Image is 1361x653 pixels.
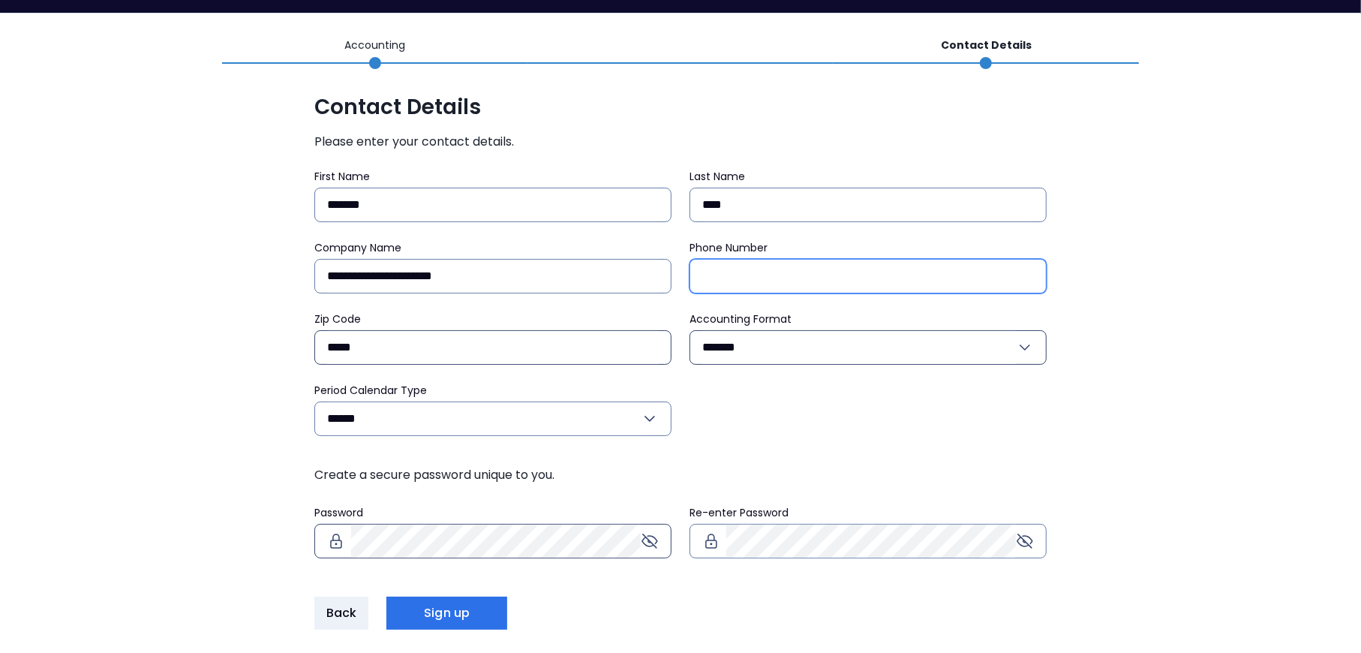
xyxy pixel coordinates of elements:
span: Sign up [424,604,470,622]
span: Period Calendar Type [314,383,427,398]
span: Zip Code [314,311,361,326]
span: Back [326,604,356,622]
span: Re-enter Password [690,505,789,520]
span: First Name [314,169,370,184]
button: Back [314,597,368,630]
p: Contact Details [941,38,1032,53]
span: Please enter your contact details. [314,133,1047,151]
span: Password [314,505,363,520]
span: Create a secure password unique to you. [314,466,1047,484]
span: Company Name [314,240,401,255]
span: Phone Number [690,240,768,255]
button: Sign up [386,597,507,630]
p: Accounting [344,38,405,53]
span: Last Name [690,169,745,184]
span: Contact Details [314,94,1047,121]
span: Accounting Format [690,311,792,326]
